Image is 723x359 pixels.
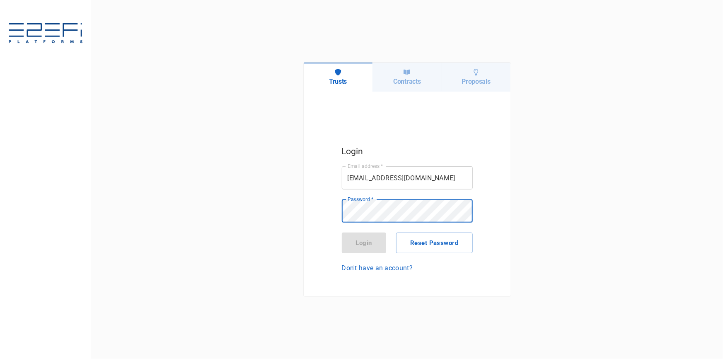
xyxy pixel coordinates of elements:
img: E2EFiPLATFORMS-7f06cbf9.svg [8,23,83,45]
button: Reset Password [396,233,472,253]
label: Password [348,196,373,203]
h6: Contracts [393,78,421,85]
label: Email address [348,163,383,170]
h6: Proposals [462,78,491,85]
h6: Trusts [329,78,347,85]
a: Don't have an account? [342,263,473,273]
h5: Login [342,144,473,158]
